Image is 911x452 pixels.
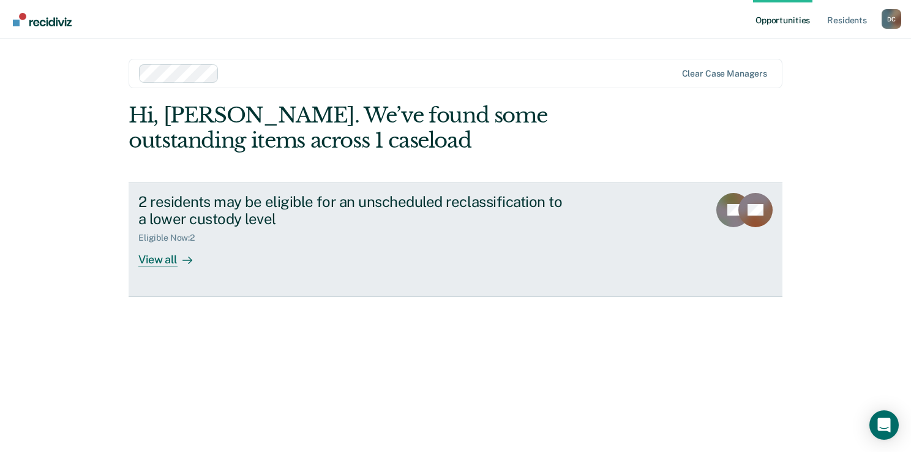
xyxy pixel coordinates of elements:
div: Eligible Now : 2 [138,233,204,243]
img: Recidiviz [13,13,72,26]
div: View all [138,243,207,267]
div: Hi, [PERSON_NAME]. We’ve found some outstanding items across 1 caseload [129,103,651,153]
div: Clear case managers [682,69,767,79]
div: D C [882,9,901,29]
div: 2 residents may be eligible for an unscheduled reclassification to a lower custody level [138,193,568,228]
button: Profile dropdown button [882,9,901,29]
div: Open Intercom Messenger [869,410,899,440]
a: 2 residents may be eligible for an unscheduled reclassification to a lower custody levelEligible ... [129,183,782,297]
